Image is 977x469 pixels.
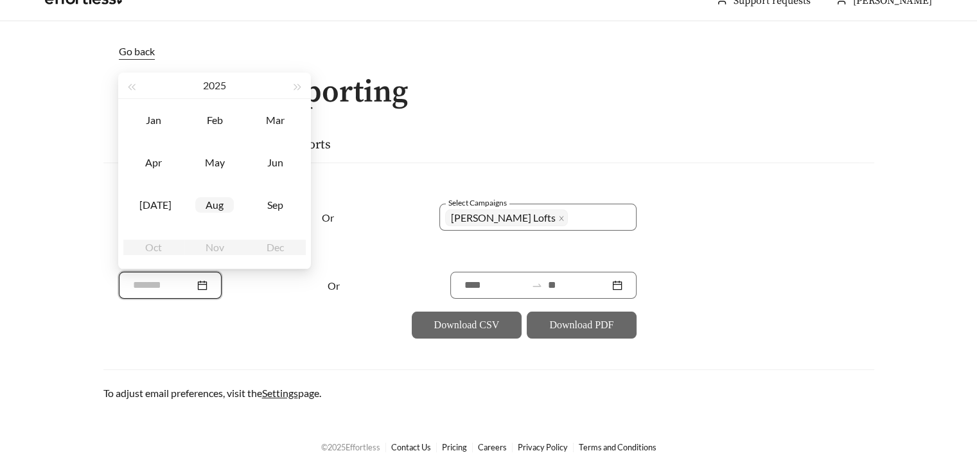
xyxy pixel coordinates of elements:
[256,112,295,128] div: Mar
[322,211,334,224] span: Or
[245,99,306,141] td: 2025-03
[531,279,543,291] span: to
[103,387,321,399] span: To adjust email preferences, visit the page.
[245,141,306,184] td: 2025-06
[579,442,656,452] a: Terms and Conditions
[321,442,380,452] span: © 2025 Effortless
[531,279,543,291] span: swap-right
[478,442,507,452] a: Careers
[184,141,245,184] td: 2025-05
[245,184,306,226] td: 2025-09
[445,209,568,226] span: Woodward Lofts
[256,155,295,170] div: Jun
[442,442,467,452] a: Pricing
[195,197,234,213] div: Aug
[518,442,568,452] a: Privacy Policy
[184,184,245,226] td: 2025-08
[134,155,173,170] div: Apr
[451,210,556,226] span: [PERSON_NAME] Lofts
[123,99,184,141] td: 2025-01
[391,442,431,452] a: Contact Us
[103,44,874,60] a: Go back
[123,141,184,184] td: 2025-04
[527,312,637,339] button: Download PDF
[262,387,298,399] a: Settings
[195,112,234,128] div: Feb
[134,112,173,128] div: Jan
[123,184,184,226] td: 2025-07
[134,197,173,213] div: [DATE]
[184,99,245,141] td: 2025-02
[328,279,340,292] span: Or
[412,312,522,339] button: Download CSV
[195,155,234,170] div: May
[558,215,565,222] span: close
[203,73,226,98] button: 2025
[119,45,155,57] span: Go back
[256,197,295,213] div: Sep
[103,76,874,110] h1: Campaign Reporting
